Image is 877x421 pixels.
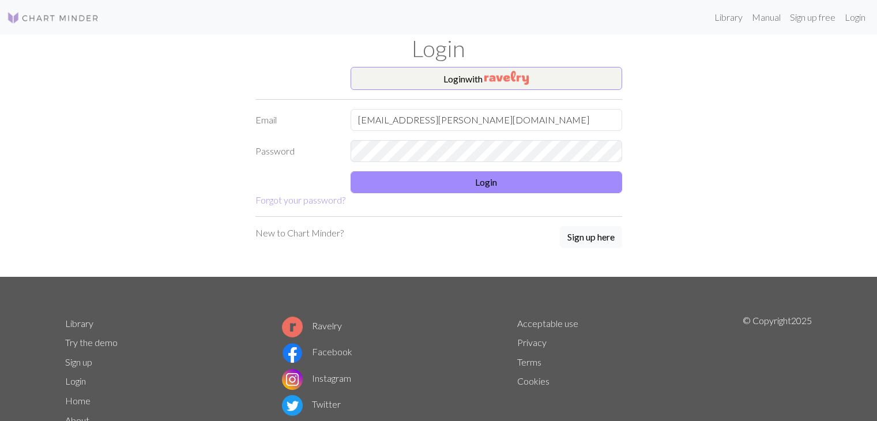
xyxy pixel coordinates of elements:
[7,11,99,25] img: Logo
[484,71,529,85] img: Ravelry
[560,226,622,248] button: Sign up here
[282,399,341,409] a: Twitter
[517,375,549,386] a: Cookies
[282,346,352,357] a: Facebook
[65,395,91,406] a: Home
[255,226,344,240] p: New to Chart Minder?
[65,356,92,367] a: Sign up
[517,337,547,348] a: Privacy
[282,343,303,363] img: Facebook logo
[282,317,303,337] img: Ravelry logo
[65,318,93,329] a: Library
[282,395,303,416] img: Twitter logo
[517,318,578,329] a: Acceptable use
[840,6,870,29] a: Login
[351,171,622,193] button: Login
[65,337,118,348] a: Try the demo
[282,320,342,331] a: Ravelry
[710,6,747,29] a: Library
[58,35,819,62] h1: Login
[65,375,86,386] a: Login
[249,140,344,162] label: Password
[560,226,622,249] a: Sign up here
[517,356,541,367] a: Terms
[282,369,303,390] img: Instagram logo
[249,109,344,131] label: Email
[282,373,351,384] a: Instagram
[785,6,840,29] a: Sign up free
[351,67,622,90] button: Loginwith
[747,6,785,29] a: Manual
[255,194,345,205] a: Forgot your password?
